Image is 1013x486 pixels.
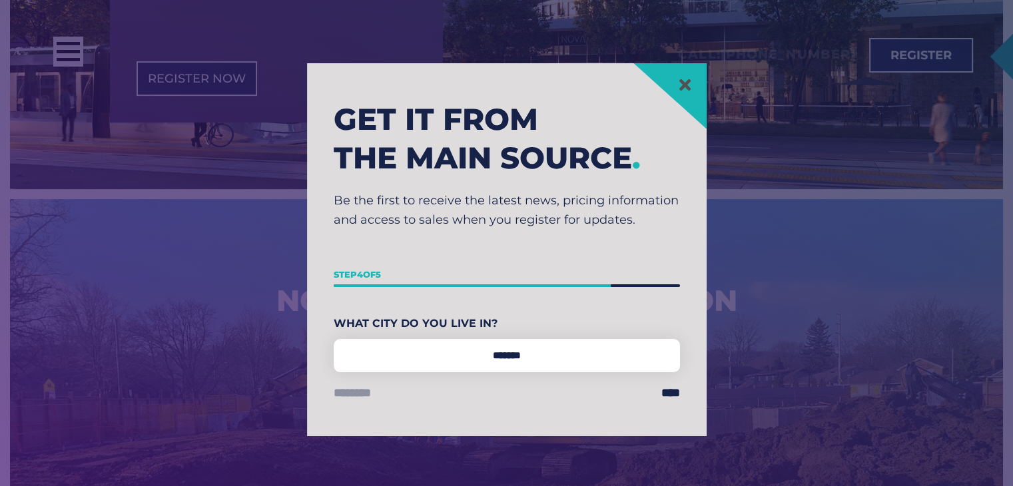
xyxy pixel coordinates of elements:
[357,269,363,280] span: 4
[334,314,680,334] label: What City Do You Live In?
[334,191,680,230] p: Be the first to receive the latest news, pricing information and access to sales when you registe...
[334,100,680,178] h2: Get it from the main source
[376,269,381,280] span: 5
[334,265,680,285] p: Step of
[632,139,641,176] span: .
